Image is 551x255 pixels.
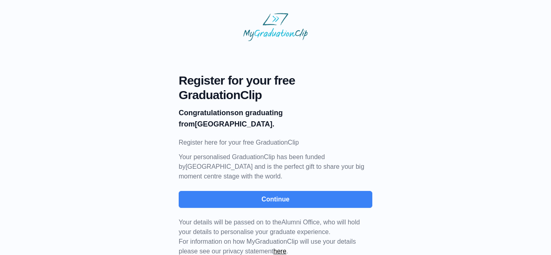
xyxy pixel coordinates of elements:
p: on graduating from [GEOGRAPHIC_DATA]. [179,107,372,130]
b: Congratulations [179,109,234,117]
span: For information on how MyGraduationClip will use your details please see our privacy statement . [179,219,360,255]
span: Alumni Office [282,219,320,226]
span: Your details will be passed on to the , who will hold your details to personalise your graduate e... [179,219,360,235]
a: here [273,248,286,255]
span: GraduationClip [179,88,372,102]
img: MyGraduationClip [243,13,308,41]
span: Register for your free [179,73,372,88]
p: Your personalised GraduationClip has been funded by [GEOGRAPHIC_DATA] and is the perfect gift to ... [179,152,372,181]
p: Register here for your free GraduationClip [179,138,372,147]
button: Continue [179,191,372,208]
